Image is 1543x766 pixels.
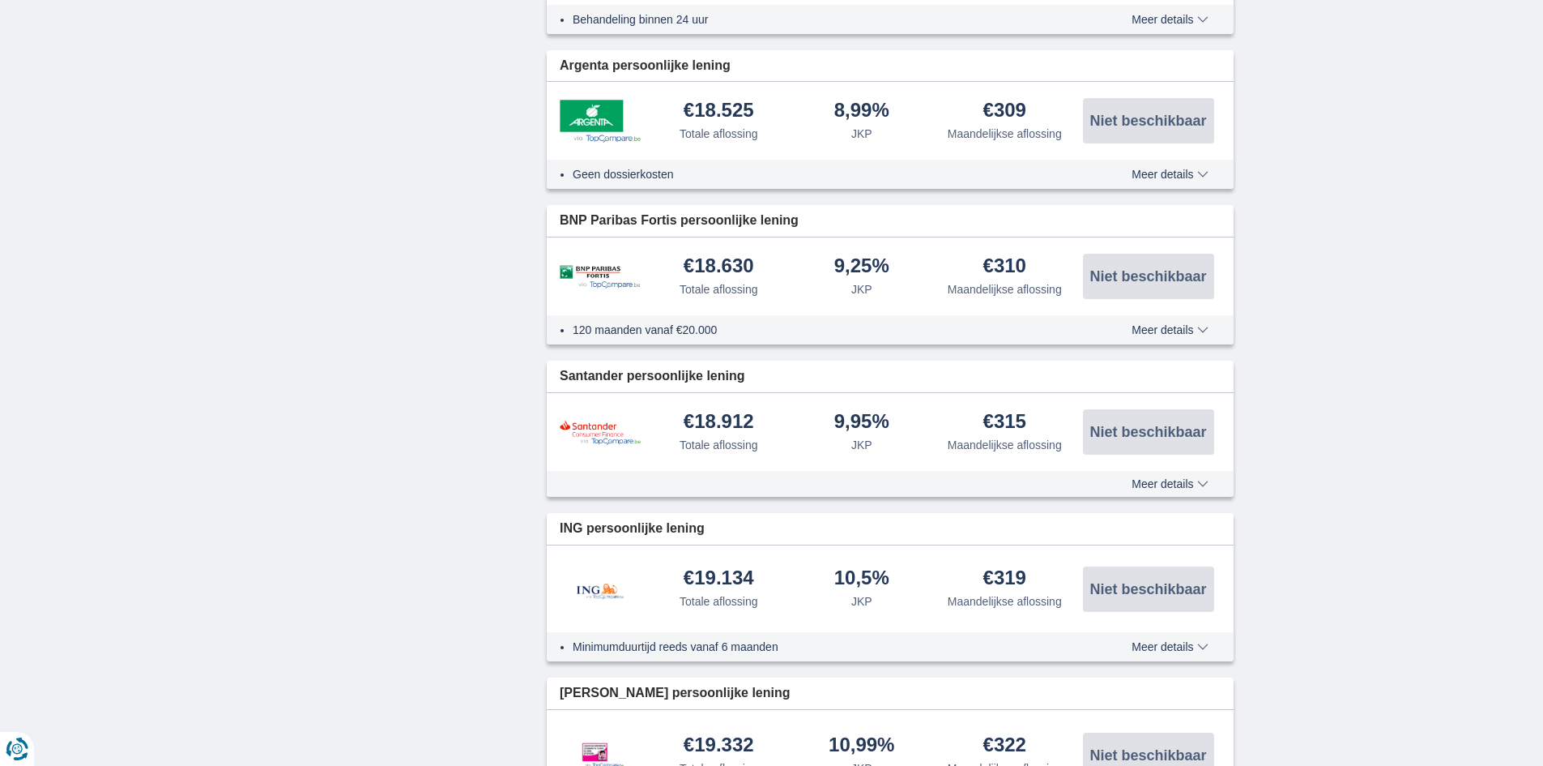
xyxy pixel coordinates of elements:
div: €310 [983,256,1026,278]
div: Totale aflossing [680,281,758,297]
div: JKP [851,593,872,610]
span: Meer details [1132,478,1208,490]
div: Maandelijkse aflossing [948,437,1062,453]
div: €315 [983,412,1026,434]
span: Argenta persoonlijke lening [560,57,731,75]
button: Niet beschikbaar [1083,567,1214,612]
div: JKP [851,437,872,453]
button: Niet beschikbaar [1083,254,1214,299]
span: BNP Paribas Fortis persoonlijke lening [560,212,799,230]
img: product.pl.alt BNP Paribas Fortis [560,265,641,289]
span: Meer details [1132,641,1208,653]
div: €19.134 [684,568,754,590]
span: Niet beschikbaar [1089,748,1206,763]
button: Meer details [1119,477,1220,490]
span: Niet beschikbaar [1089,113,1206,128]
div: Maandelijkse aflossing [948,593,1062,610]
img: product.pl.alt Santander [560,420,641,445]
li: Geen dossierkosten [573,166,1072,182]
div: €18.912 [684,412,754,434]
span: Meer details [1132,14,1208,25]
div: Totale aflossing [680,593,758,610]
div: Totale aflossing [680,126,758,142]
div: €322 [983,735,1026,757]
div: 10,5% [834,568,889,590]
span: Niet beschikbaar [1089,425,1206,439]
img: product.pl.alt ING [560,562,641,616]
div: 9,25% [834,256,889,278]
div: Totale aflossing [680,437,758,453]
button: Niet beschikbaar [1083,98,1214,143]
button: Meer details [1119,13,1220,26]
li: Minimumduurtijd reeds vanaf 6 maanden [573,639,1072,655]
span: Meer details [1132,169,1208,180]
span: Meer details [1132,324,1208,336]
span: Niet beschikbaar [1089,269,1206,284]
div: €18.630 [684,256,754,278]
div: 8,99% [834,101,889,122]
div: €309 [983,101,1026,122]
span: [PERSON_NAME] persoonlijke lening [560,684,790,703]
div: €18.525 [684,101,754,122]
button: Meer details [1119,168,1220,181]
span: ING persoonlijke lening [560,520,705,538]
div: 9,95% [834,412,889,434]
div: JKP [851,126,872,142]
button: Meer details [1119,323,1220,336]
div: 10,99% [829,735,894,757]
div: Maandelijkse aflossing [948,126,1062,142]
li: Behandeling binnen 24 uur [573,11,1072,28]
span: Niet beschikbaar [1089,582,1206,597]
img: product.pl.alt Argenta [560,100,641,142]
div: Maandelijkse aflossing [948,281,1062,297]
div: JKP [851,281,872,297]
div: €19.332 [684,735,754,757]
div: €319 [983,568,1026,590]
li: 120 maanden vanaf €20.000 [573,322,1072,338]
button: Niet beschikbaar [1083,409,1214,455]
button: Meer details [1119,640,1220,653]
span: Santander persoonlijke lening [560,367,745,386]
